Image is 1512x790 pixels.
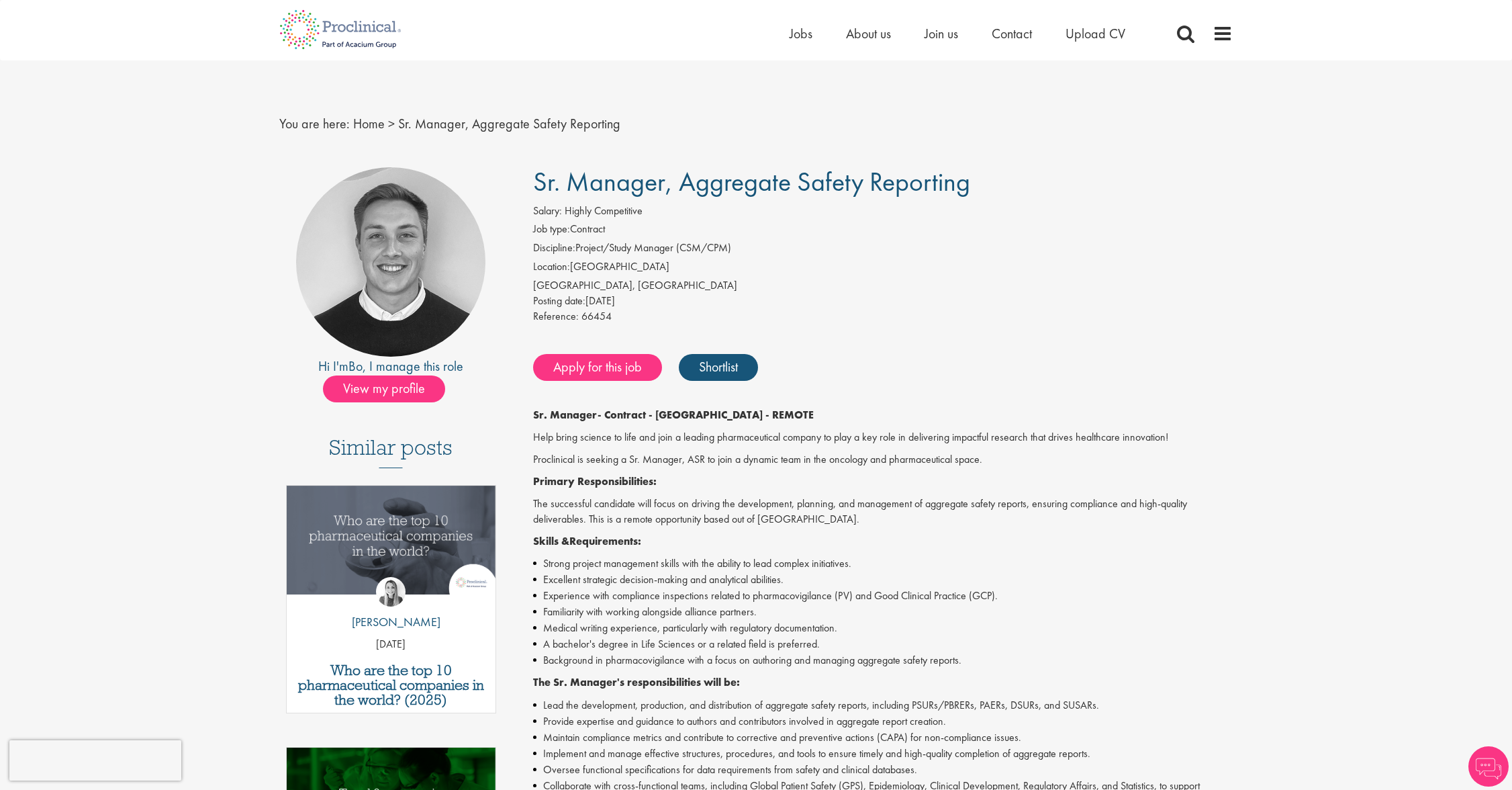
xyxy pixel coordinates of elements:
a: Jobs [790,25,812,42]
li: Lead the development, production, and distribution of aggregate safety reports, including PSURs/P... [533,697,1233,713]
a: About us [846,25,891,42]
div: [GEOGRAPHIC_DATA], [GEOGRAPHIC_DATA] [533,278,1233,294]
label: Salary: [533,204,562,219]
strong: The Sr. Manager's responsibilities will be: [533,675,740,689]
a: Shortlist [679,354,758,381]
li: Maintain compliance metrics and contribute to corrective and preventive actions (CAPA) for non-co... [533,730,1233,746]
div: [DATE] [533,294,1233,309]
a: Who are the top 10 pharmaceutical companies in the world? (2025) [293,663,489,707]
li: Familiarity with working alongside alliance partners. [533,604,1233,620]
li: Project/Study Manager (CSM/CPM) [533,240,1233,259]
label: Job type: [533,222,570,237]
li: Oversee functional specifications for data requirements from safety and clinical databases. [533,762,1233,778]
span: > [388,115,395,132]
strong: - Contract - [GEOGRAPHIC_DATA] - REMOTE [598,408,814,422]
a: View my profile [323,378,459,396]
iframe: reCAPTCHA [9,740,181,781]
a: Contact [992,25,1032,42]
a: Hannah Burke [PERSON_NAME] [342,577,440,638]
strong: Skills & [533,534,569,548]
img: imeage of recruiter Bo Forsen [296,167,485,357]
li: Contract [533,222,1233,240]
span: Sr. Manager, Aggregate Safety Reporting [398,115,620,132]
p: The successful candidate will focus on driving the development, planning, and management of aggre... [533,496,1233,527]
span: Posting date: [533,294,585,308]
label: Discipline: [533,240,575,256]
li: Experience with compliance inspections related to pharmacovigilance (PV) and Good Clinical Practi... [533,588,1233,604]
span: Highly Competitive [565,204,643,218]
span: View my profile [323,376,445,402]
a: Apply for this job [533,354,662,381]
strong: Sr. Manager [533,408,598,422]
a: Join us [925,25,958,42]
a: Bo [348,357,363,375]
label: Location: [533,259,570,275]
strong: Primary Responsibilities: [533,474,657,488]
li: Background in pharmacovigilance with a focus on authoring and managing aggregate safety reports. [533,652,1233,668]
li: Implement and manage effective structures, procedures, and tools to ensure timely and high-qualit... [533,746,1233,762]
img: Chatbot [1468,746,1509,787]
p: [DATE] [287,637,495,652]
a: breadcrumb link [353,115,385,132]
label: Reference: [533,309,579,324]
p: [PERSON_NAME] [342,613,440,631]
li: Strong project management skills with the ability to lead complex initiatives. [533,556,1233,572]
li: Provide expertise and guidance to authors and contributors involved in aggregate report creation. [533,713,1233,730]
img: Top 10 pharmaceutical companies in the world 2025 [287,486,495,594]
li: [GEOGRAPHIC_DATA] [533,259,1233,278]
a: Link to a post [287,486,495,605]
div: Hi I'm , I manage this role [279,357,503,376]
p: Help bring science to life and join a leading pharmaceutical company to play a key role in delive... [533,430,1233,445]
img: Hannah Burke [376,577,406,607]
span: You are here: [279,115,350,132]
p: Proclinical is seeking a Sr. Manager, ASR to join a dynamic team in the oncology and pharmaceutic... [533,452,1233,468]
li: Excellent strategic decision-making and analytical abilities. [533,572,1233,588]
h3: Similar posts [329,436,453,468]
span: Sr. Manager, Aggregate Safety Reporting [533,165,970,199]
strong: Requirements: [569,534,641,548]
span: 66454 [581,309,612,323]
a: Upload CV [1066,25,1125,42]
li: A bachelor's degree in Life Sciences or a related field is preferred. [533,636,1233,652]
li: Medical writing experience, particularly with regulatory documentation. [533,620,1233,636]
